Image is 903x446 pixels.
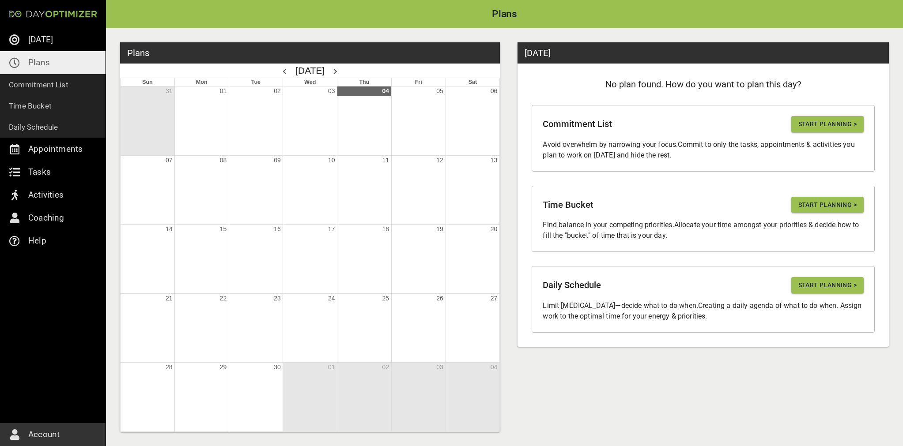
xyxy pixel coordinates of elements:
[274,157,281,164] a: 09
[274,295,281,302] a: 23
[28,188,64,202] p: Activities
[196,79,208,85] span: Mon
[525,46,551,60] h3: [DATE]
[328,364,335,371] a: 01
[220,364,227,371] a: 29
[359,79,369,85] span: Thu
[491,87,498,94] a: 06
[491,157,498,164] a: 13
[328,87,335,94] a: 03
[28,142,83,156] p: Appointments
[543,220,864,241] p: Find balance in your competing priorities . Allocate your time amongst your priorities & decide h...
[532,78,875,91] h3: No plan found. How do you want to plan this day?
[274,364,281,371] a: 30
[120,78,500,432] div: Month View
[436,295,443,302] a: 26
[382,157,389,164] a: 11
[274,87,281,94] a: 02
[274,225,281,232] a: 16
[142,79,153,85] span: Sun
[9,121,58,133] p: Daily Schedule
[28,33,53,47] p: [DATE]
[491,295,498,302] a: 27
[106,9,903,19] h2: Plans
[543,139,864,161] p: Avoid overwhelm by narrowing your focus . Commit to only the tasks, appointments & activities you...
[543,300,864,322] p: Limit [MEDICAL_DATA]—decide what to do when . Creating a daily agenda of what to do when. Assign ...
[28,211,64,225] p: Coaching
[304,79,316,85] span: Wed
[220,225,227,232] a: 15
[436,364,443,371] a: 03
[436,225,443,232] a: 19
[9,11,97,18] img: Day Optimizer
[491,364,498,371] a: 04
[28,234,46,248] p: Help
[166,225,173,232] a: 14
[791,116,864,132] button: Start Planning >
[166,364,173,371] a: 28
[166,295,173,302] a: 21
[220,157,227,164] a: 08
[382,87,389,94] a: 04
[491,225,498,232] a: 20
[28,165,51,179] p: Tasks
[251,79,261,85] span: Tue
[328,225,335,232] a: 17
[328,157,335,164] a: 10
[415,79,422,85] span: Fri
[28,427,60,442] p: Account
[9,79,68,91] p: Commitment List
[382,225,389,232] a: 18
[127,46,149,60] h3: Plans
[798,119,857,130] span: Start Planning >
[791,277,864,293] button: Start Planning >
[798,280,857,291] span: Start Planning >
[328,295,335,302] a: 24
[543,278,601,292] h3: Daily Schedule
[469,79,477,85] span: Sat
[543,117,612,131] h3: Commitment List
[9,100,52,112] p: Time Bucket
[166,157,173,164] a: 07
[543,198,593,211] h3: Time Bucket
[798,199,857,210] span: Start Planning >
[791,197,864,213] button: Start Planning >
[220,295,227,302] a: 22
[166,87,173,94] a: 31
[28,56,50,70] p: Plans
[220,87,227,94] a: 01
[436,157,443,164] a: 12
[295,64,325,78] h2: [DATE]
[382,364,389,371] a: 02
[436,87,443,94] a: 05
[382,295,389,302] a: 25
